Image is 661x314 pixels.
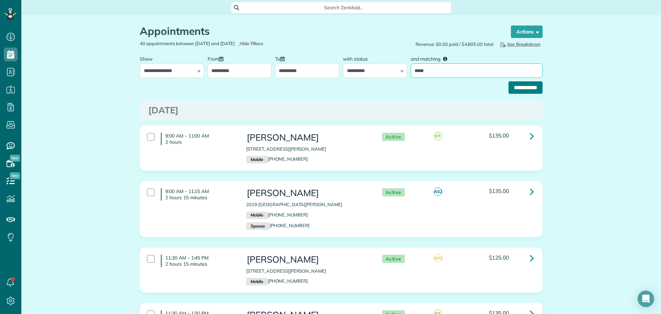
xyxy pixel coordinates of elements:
h1: Appointments [140,26,498,37]
small: Mobile [246,156,267,163]
span: KT [434,132,442,140]
p: 2019 [GEOGRAPHIC_DATA][PERSON_NAME] [246,201,368,208]
label: To [275,52,288,65]
p: 2 hours 15 minutes [165,194,236,201]
a: Mobile[PHONE_NUMBER] [246,278,308,284]
h3: [PERSON_NAME] [246,255,368,265]
label: and matching [411,52,452,65]
a: Mobile[PHONE_NUMBER] [246,212,308,217]
small: Mobile [246,278,267,285]
h3: [DATE] [148,105,534,115]
a: Hide Filters [238,41,263,46]
p: 2 hours [165,139,236,145]
a: Mobile[PHONE_NUMBER] [246,156,308,162]
span: See Breakdown [499,41,541,47]
span: Revenue: $0.00 paid / $4,805.00 total [416,41,493,48]
span: Active [382,188,405,197]
span: JW2 [434,254,442,262]
div: Open Intercom Messenger [638,291,654,307]
h4: 9:00 AM - 11:00 AM [161,133,236,145]
span: AS2 [434,188,442,196]
span: Active [382,133,405,141]
button: See Breakdown [497,40,543,48]
h3: [PERSON_NAME] [246,133,368,143]
p: 2 hours 15 minutes [165,261,236,267]
p: [STREET_ADDRESS][PERSON_NAME] [246,146,368,152]
span: $135.00 [489,188,509,194]
h3: [PERSON_NAME] [246,188,368,198]
h4: 11:30 AM - 1:45 PM [161,255,236,267]
small: Spouse [246,222,269,230]
p: [STREET_ADDRESS][PERSON_NAME] [246,268,368,274]
div: 40 appointments between [DATE] and [DATE] [135,40,341,47]
a: Spouse[PHONE_NUMBER] [246,223,309,228]
small: Mobile [246,212,267,219]
h4: 9:00 AM - 11:15 AM [161,188,236,201]
span: New [10,172,20,179]
span: $125.00 [489,254,509,261]
span: Hide Filters [240,40,263,47]
span: $135.00 [489,132,509,139]
button: Actions [511,26,543,38]
span: Active [382,255,405,263]
span: New [10,155,20,162]
label: From [208,52,227,65]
